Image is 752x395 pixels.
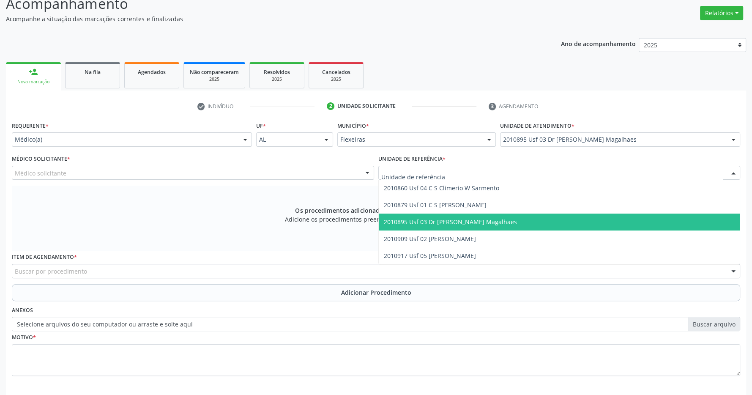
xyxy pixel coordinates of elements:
div: Unidade solicitante [337,102,396,110]
span: Resolvidos [264,69,290,76]
p: Ano de acompanhamento [561,38,636,49]
span: Adicione os procedimentos preenchendo os campos logo abaixo [285,215,467,224]
div: 2025 [256,76,298,82]
span: 2010895 Usf 03 Dr [PERSON_NAME] Magalhaes [384,218,517,226]
label: Requerente [12,119,49,132]
span: Buscar por procedimento [15,267,87,276]
button: Relatórios [700,6,743,20]
span: Cancelados [322,69,350,76]
span: Os procedimentos adicionados serão visualizados aqui [295,206,457,215]
span: Adicionar Procedimento [341,288,411,297]
label: UF [256,119,266,132]
span: 2010917 Usf 05 [PERSON_NAME] [384,252,476,260]
label: Item de agendamento [12,251,77,264]
label: Médico Solicitante [12,153,70,166]
div: 2025 [315,76,357,82]
span: Na fila [85,69,101,76]
div: 2 [327,102,334,110]
label: Anexos [12,304,33,317]
span: Não compareceram [190,69,239,76]
div: 2025 [190,76,239,82]
span: 2010895 Usf 03 Dr [PERSON_NAME] Magalhaes [503,135,723,144]
div: Nova marcação [12,79,55,85]
input: Unidade de referência [381,169,723,186]
span: 2010909 Usf 02 [PERSON_NAME] [384,235,476,243]
p: Acompanhe a situação das marcações correntes e finalizadas [6,14,524,23]
label: Unidade de atendimento [500,119,574,132]
div: person_add [29,67,38,77]
span: AL [259,135,316,144]
span: Agendados [138,69,166,76]
span: Médico(a) [15,135,235,144]
label: Município [337,119,369,132]
label: Motivo [12,331,36,344]
button: Adicionar Procedimento [12,284,740,301]
span: 2010879 Usf 01 C S [PERSON_NAME] [384,201,487,209]
span: Flexeiras [340,135,479,144]
span: Médico solicitante [15,169,66,178]
span: 2010860 Usf 04 C S Climerio W Sarmento [384,184,499,192]
label: Unidade de referência [378,153,446,166]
